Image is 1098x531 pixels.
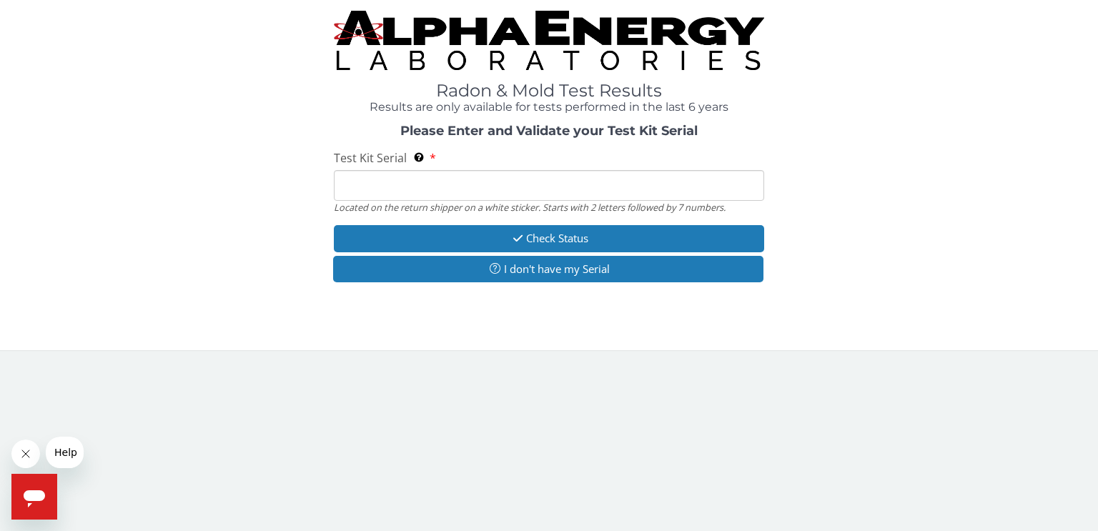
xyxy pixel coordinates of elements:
[334,150,407,166] span: Test Kit Serial
[334,101,764,114] h4: Results are only available for tests performed in the last 6 years
[334,81,764,100] h1: Radon & Mold Test Results
[46,437,84,468] iframe: Message from company
[334,201,764,214] div: Located on the return shipper on a white sticker. Starts with 2 letters followed by 7 numbers.
[333,256,763,282] button: I don't have my Serial
[400,123,698,139] strong: Please Enter and Validate your Test Kit Serial
[11,440,40,468] iframe: Close message
[334,11,764,70] img: TightCrop.jpg
[11,474,57,520] iframe: Button to launch messaging window
[334,225,764,252] button: Check Status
